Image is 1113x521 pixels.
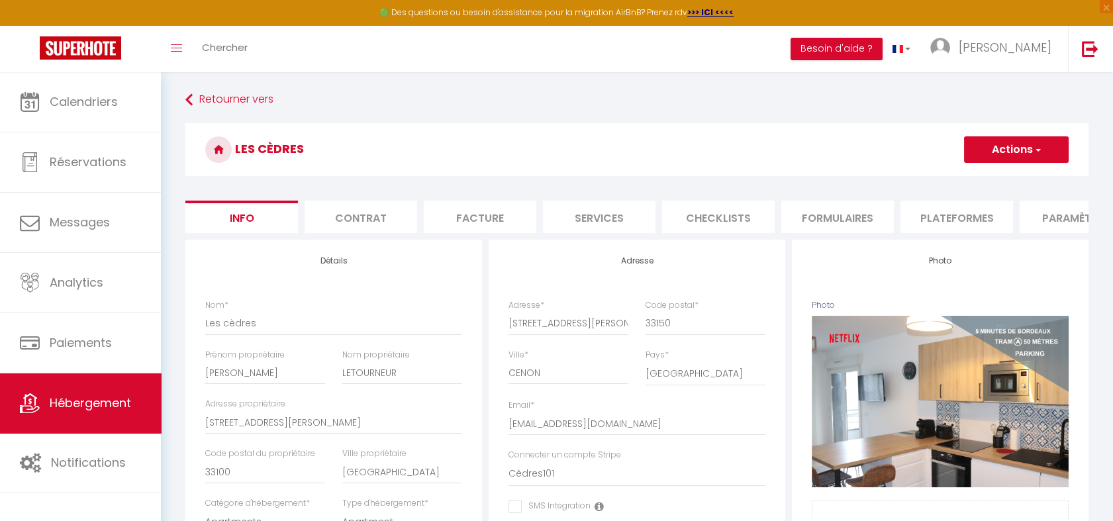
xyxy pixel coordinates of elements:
[50,395,131,411] span: Hébergement
[342,349,410,361] label: Nom propriétaire
[900,201,1013,233] li: Plateformes
[646,349,669,361] label: Pays
[781,201,894,233] li: Formulaires
[51,454,126,471] span: Notifications
[424,201,536,233] li: Facture
[50,214,110,230] span: Messages
[508,349,528,361] label: Ville
[50,93,118,110] span: Calendriers
[205,299,228,312] label: Nom
[192,26,258,72] a: Chercher
[205,349,285,361] label: Prénom propriétaire
[205,497,310,510] label: Catégorie d'hébergement
[202,40,248,54] span: Chercher
[508,256,765,265] h4: Adresse
[205,256,462,265] h4: Détails
[305,201,417,233] li: Contrat
[50,334,112,351] span: Paiements
[50,154,126,170] span: Réservations
[662,201,775,233] li: Checklists
[185,201,298,233] li: Info
[687,7,734,18] a: >>> ICI <<<<
[812,299,835,312] label: Photo
[920,26,1068,72] a: ... [PERSON_NAME]
[791,38,883,60] button: Besoin d'aide ?
[508,399,534,412] label: Email
[50,274,103,291] span: Analytics
[964,136,1069,163] button: Actions
[40,36,121,60] img: Super Booking
[185,123,1089,176] h3: Les cèdres
[812,256,1069,265] h4: Photo
[342,448,407,460] label: Ville propriétaire
[205,398,285,410] label: Adresse propriétaire
[959,39,1051,56] span: [PERSON_NAME]
[930,38,950,58] img: ...
[646,299,699,312] label: Code postal
[205,448,315,460] label: Code postal du propriétaire
[508,449,621,461] label: Connecter un compte Stripe
[508,299,544,312] label: Adresse
[1082,40,1098,57] img: logout
[185,88,1089,112] a: Retourner vers
[543,201,655,233] li: Services
[342,497,428,510] label: Type d'hébergement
